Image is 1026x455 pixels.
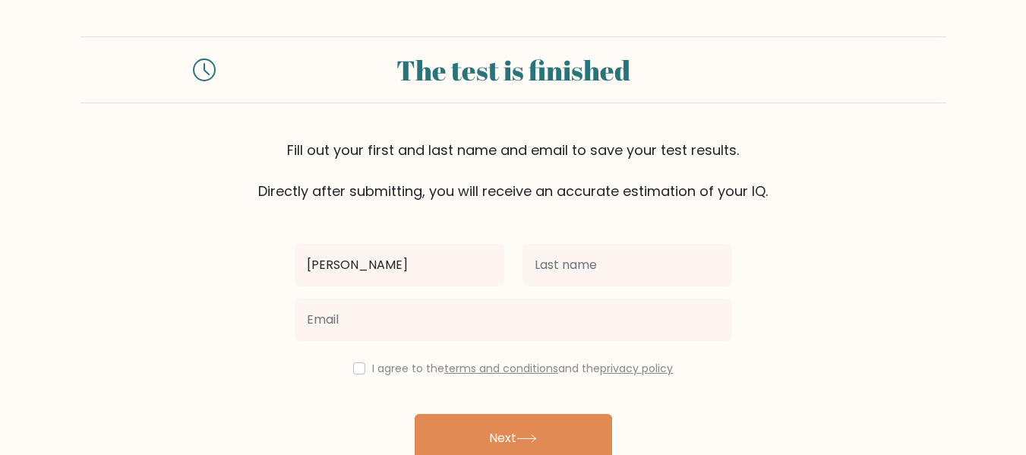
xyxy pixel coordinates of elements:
[522,244,732,286] input: Last name
[444,361,558,376] a: terms and conditions
[372,361,673,376] label: I agree to the and the
[295,244,504,286] input: First name
[600,361,673,376] a: privacy policy
[234,49,793,90] div: The test is finished
[295,299,732,341] input: Email
[81,140,946,201] div: Fill out your first and last name and email to save your test results. Directly after submitting,...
